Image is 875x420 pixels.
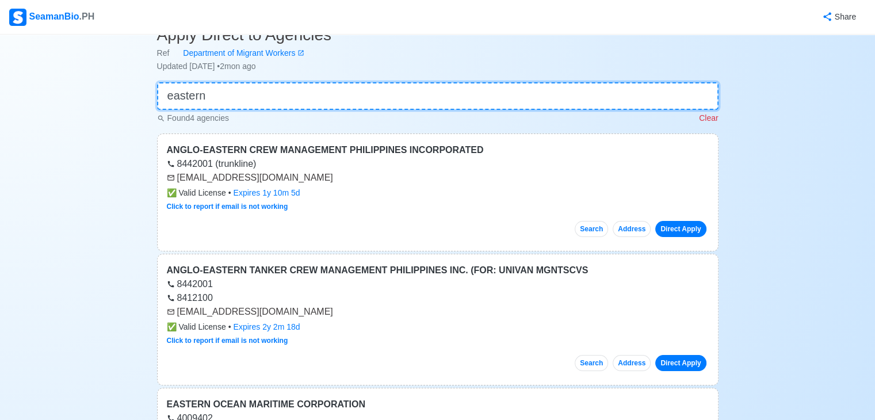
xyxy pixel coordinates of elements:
[9,9,26,26] img: Logo
[167,398,709,411] div: EASTERN OCEAN MARITIME CORPORATION
[157,62,256,71] span: Updated [DATE] • 2mon ago
[167,305,709,319] div: [EMAIL_ADDRESS][DOMAIN_NAME]
[167,159,257,169] a: 8442001 (trunkline)
[613,221,651,237] button: Address
[575,221,608,237] button: Search
[167,279,213,289] a: 8442001
[167,321,709,333] div: •
[157,25,719,45] h3: Apply Direct to Agencies
[169,47,297,59] div: Department of Migrant Workers
[167,188,177,197] span: check
[157,82,719,110] input: 👉 Quick Search
[169,47,304,59] a: Department of Migrant Workers
[575,355,608,371] button: Search
[167,321,226,333] span: Valid License
[699,112,718,124] p: Clear
[167,293,213,303] a: 8412100
[811,6,866,28] button: Share
[167,171,709,185] div: [EMAIL_ADDRESS][DOMAIN_NAME]
[167,203,288,211] a: Click to report if email is not working
[167,322,177,331] span: check
[167,187,226,199] span: Valid License
[234,187,300,199] div: Expires 1y 10m 5d
[9,9,94,26] div: SeamanBio
[79,12,95,21] span: .PH
[655,221,706,237] a: Direct Apply
[157,47,719,59] div: Ref
[167,143,709,157] div: ANGLO-EASTERN CREW MANAGEMENT PHILIPPINES INCORPORATED
[167,187,709,199] div: •
[167,264,709,277] div: ANGLO-EASTERN TANKER CREW MANAGEMENT PHILIPPINES INC. (FOR: UNIVAN MGNTSCVS
[655,355,706,371] a: Direct Apply
[167,337,288,345] a: Click to report if email is not working
[613,355,651,371] button: Address
[157,112,229,124] p: Found 4 agencies
[234,321,300,333] div: Expires 2y 2m 18d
